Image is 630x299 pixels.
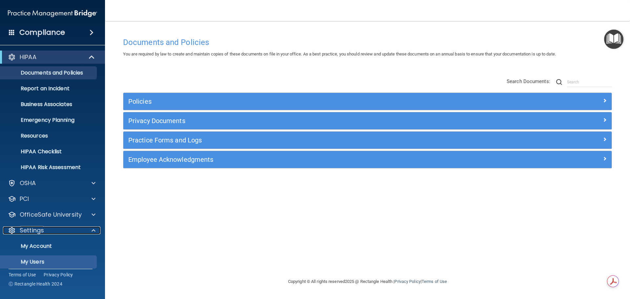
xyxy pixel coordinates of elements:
[8,211,95,219] a: OfficeSafe University
[123,52,556,56] span: You are required by law to create and maintain copies of these documents on file in your office. ...
[20,195,29,203] p: PCI
[248,271,487,292] div: Copyright © All rights reserved 2025 @ Rectangle Health | |
[4,133,94,139] p: Resources
[516,252,622,279] iframe: Drift Widget Chat Controller
[128,117,485,124] h5: Privacy Documents
[8,226,95,234] a: Settings
[556,79,562,85] img: ic-search.3b580494.png
[128,154,607,165] a: Employee Acknowledgments
[8,53,95,61] a: HIPAA
[128,135,607,145] a: Practice Forms and Logs
[128,98,485,105] h5: Policies
[128,96,607,107] a: Policies
[20,211,82,219] p: OfficeSafe University
[128,137,485,144] h5: Practice Forms and Logs
[44,271,73,278] a: Privacy Policy
[20,226,44,234] p: Settings
[507,78,550,84] span: Search Documents:
[394,279,420,284] a: Privacy Policy
[20,179,36,187] p: OSHA
[422,279,447,284] a: Terms of Use
[123,38,612,47] h4: Documents and Policies
[4,259,94,265] p: My Users
[19,28,65,37] h4: Compliance
[4,70,94,76] p: Documents and Policies
[8,7,97,20] img: PMB logo
[604,30,623,49] button: Open Resource Center
[9,271,36,278] a: Terms of Use
[4,148,94,155] p: HIPAA Checklist
[128,156,485,163] h5: Employee Acknowledgments
[20,53,36,61] p: HIPAA
[4,164,94,171] p: HIPAA Risk Assessment
[128,116,607,126] a: Privacy Documents
[567,77,612,87] input: Search
[8,179,95,187] a: OSHA
[4,85,94,92] p: Report an Incident
[4,101,94,108] p: Business Associates
[4,117,94,123] p: Emergency Planning
[9,281,62,287] span: Ⓒ Rectangle Health 2024
[4,243,94,249] p: My Account
[8,195,95,203] a: PCI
